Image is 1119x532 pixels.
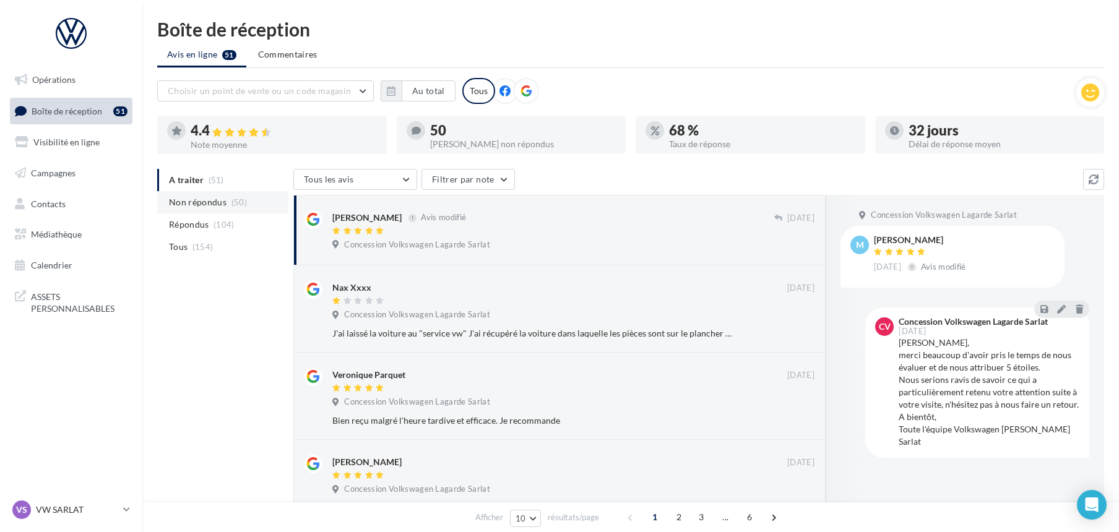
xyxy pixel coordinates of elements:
[879,320,891,333] span: CV
[787,283,814,294] span: [DATE]
[874,236,969,244] div: [PERSON_NAME]
[921,262,966,272] span: Avis modifié
[31,198,66,208] span: Contacts
[332,456,402,468] div: [PERSON_NAME]
[430,124,616,137] div: 50
[7,191,135,217] a: Contacts
[909,140,1095,148] div: Délai de réponse moyen
[669,507,689,527] span: 2
[157,20,1104,38] div: Boîte de réception
[332,414,734,427] div: Bien reçu malgré l'heure tardive et efficace. Je recommande
[421,213,466,223] span: Avis modifié
[332,281,371,294] div: Nax Xxxx
[1077,490,1107,520] div: Open Intercom Messenger
[909,124,1095,137] div: 32 jours
[304,174,354,184] span: Tous les avis
[344,397,490,408] span: Concession Volkswagen Lagarde Sarlat
[856,239,864,251] span: M
[332,327,734,340] div: J'ai laissé la voiture au "service vw" J'ai récupéré la voiture dans laquelle les pièces sont sur...
[31,168,76,178] span: Campagnes
[669,140,855,148] div: Taux de réponse
[32,74,76,85] span: Opérations
[787,370,814,381] span: [DATE]
[31,260,72,270] span: Calendrier
[740,507,759,527] span: 6
[332,369,405,381] div: Veronique Parquet
[344,239,490,251] span: Concession Volkswagen Lagarde Sarlat
[7,129,135,155] a: Visibilité en ligne
[787,213,814,224] span: [DATE]
[258,48,318,61] span: Commentaires
[548,512,599,523] span: résultats/page
[899,317,1048,326] div: Concession Volkswagen Lagarde Sarlat
[462,78,495,104] div: Tous
[874,262,901,273] span: [DATE]
[7,160,135,186] a: Campagnes
[421,169,515,190] button: Filtrer par note
[16,504,27,516] span: VS
[787,457,814,468] span: [DATE]
[7,283,135,320] a: ASSETS PERSONNALISABLES
[169,241,188,253] span: Tous
[168,85,351,96] span: Choisir un point de vente ou un code magasin
[31,229,82,239] span: Médiathèque
[169,196,227,208] span: Non répondus
[344,484,490,495] span: Concession Volkswagen Lagarde Sarlat
[332,212,402,224] div: [PERSON_NAME]
[10,498,132,521] a: VS VW SARLAT
[871,210,1017,221] span: Concession Volkswagen Lagarde Sarlat
[516,513,526,523] span: 10
[191,124,377,138] div: 4.4
[157,80,374,101] button: Choisir un point de vente ou un code magasin
[344,309,490,320] span: Concession Volkswagen Lagarde Sarlat
[430,140,616,148] div: [PERSON_NAME] non répondus
[7,221,135,247] a: Médiathèque
[191,140,377,149] div: Note moyenne
[899,327,926,335] span: [DATE]
[691,507,711,527] span: 3
[231,197,247,207] span: (50)
[32,105,102,116] span: Boîte de réception
[214,220,235,230] span: (104)
[381,80,456,101] button: Au total
[169,218,209,231] span: Répondus
[899,337,1079,448] div: [PERSON_NAME], merci beaucoup d'avoir pris le temps de nous évaluer et de nous attribuer 5 étoile...
[7,252,135,278] a: Calendrier
[7,98,135,124] a: Boîte de réception51
[510,510,542,527] button: 10
[192,242,214,252] span: (154)
[33,137,100,147] span: Visibilité en ligne
[36,504,118,516] p: VW SARLAT
[293,169,417,190] button: Tous les avis
[645,507,665,527] span: 1
[402,80,456,101] button: Au total
[113,106,127,116] div: 51
[31,288,127,315] span: ASSETS PERSONNALISABLES
[7,67,135,93] a: Opérations
[475,512,503,523] span: Afficher
[669,124,855,137] div: 68 %
[715,507,735,527] span: ...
